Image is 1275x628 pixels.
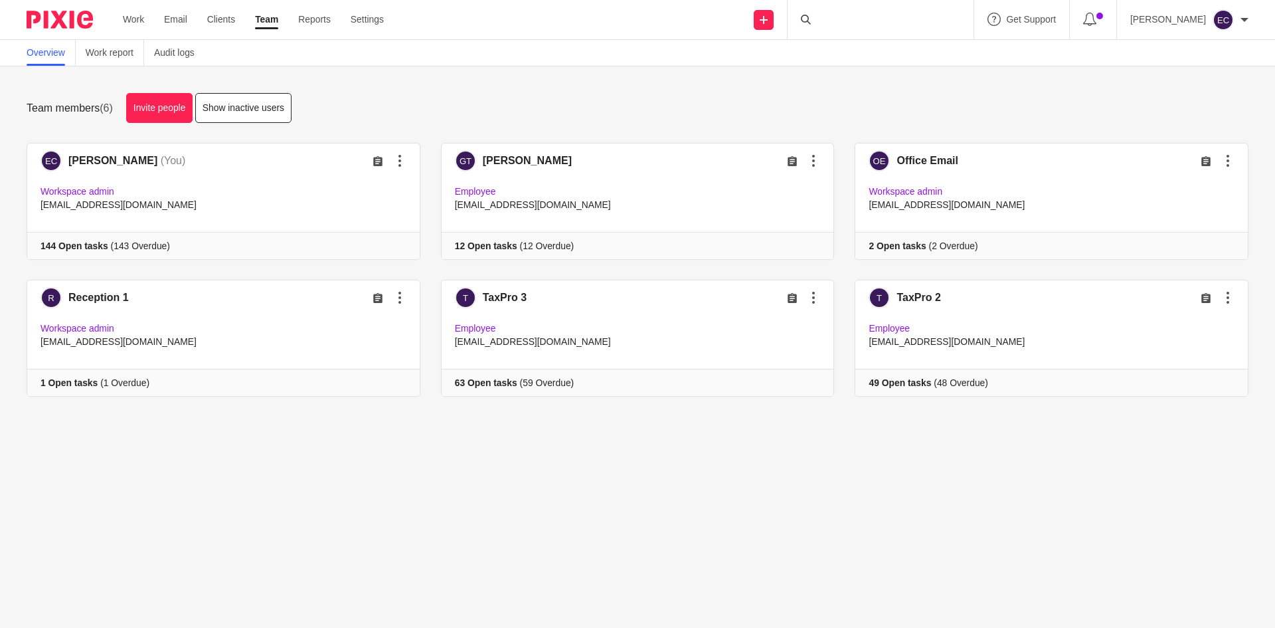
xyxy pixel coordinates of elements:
img: Pixie [27,11,93,29]
span: (6) [102,102,115,113]
a: Clients [206,13,235,26]
a: Invite people [128,93,196,123]
a: Show inactive users [198,93,296,123]
p: [PERSON_NAME] [1133,13,1206,26]
img: svg%3E [1213,9,1234,31]
a: Work [123,13,144,26]
a: Settings [351,13,386,26]
a: Reports [298,13,331,26]
h1: Team members [27,101,115,115]
a: Overview [27,40,76,66]
a: Team [255,13,278,26]
a: Email [164,13,186,26]
a: Work report [86,40,146,66]
span: Get Support [1008,15,1059,24]
a: Audit logs [156,40,207,66]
